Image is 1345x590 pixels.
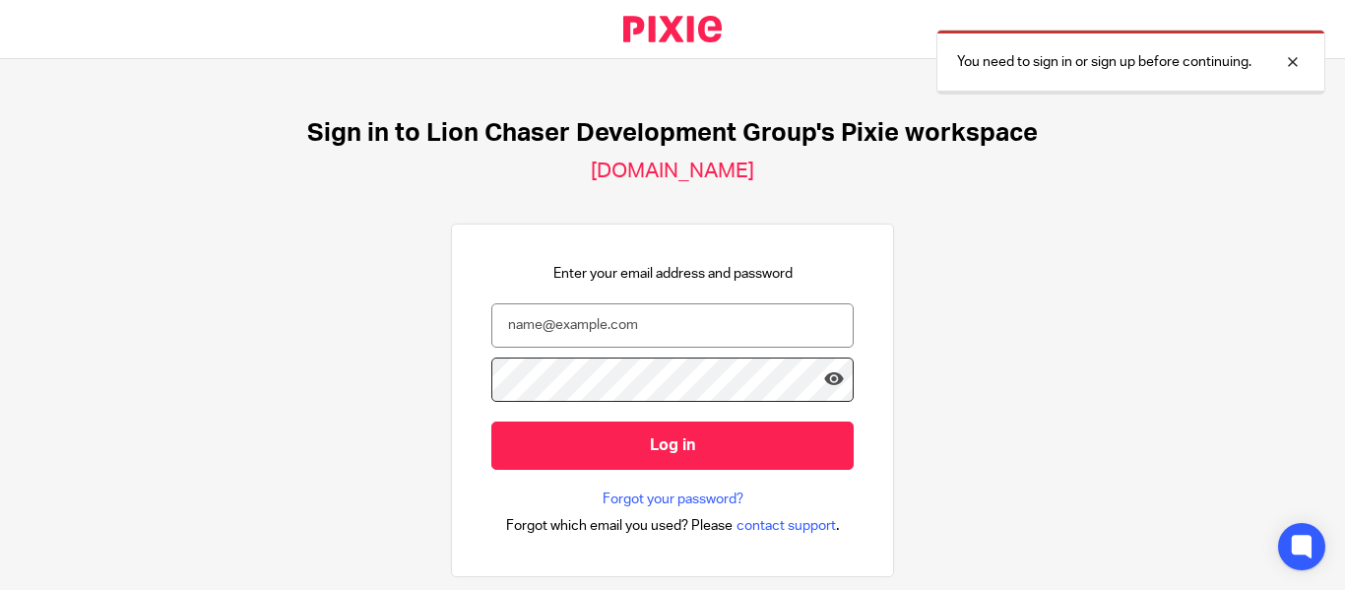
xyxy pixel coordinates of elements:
[603,490,743,509] a: Forgot your password?
[506,516,733,536] span: Forgot which email you used? Please
[506,514,840,537] div: .
[957,52,1251,72] p: You need to sign in or sign up before continuing.
[307,118,1038,149] h1: Sign in to Lion Chaser Development Group's Pixie workspace
[737,516,836,536] span: contact support
[591,159,754,184] h2: [DOMAIN_NAME]
[491,422,854,470] input: Log in
[491,303,854,348] input: name@example.com
[553,264,793,284] p: Enter your email address and password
